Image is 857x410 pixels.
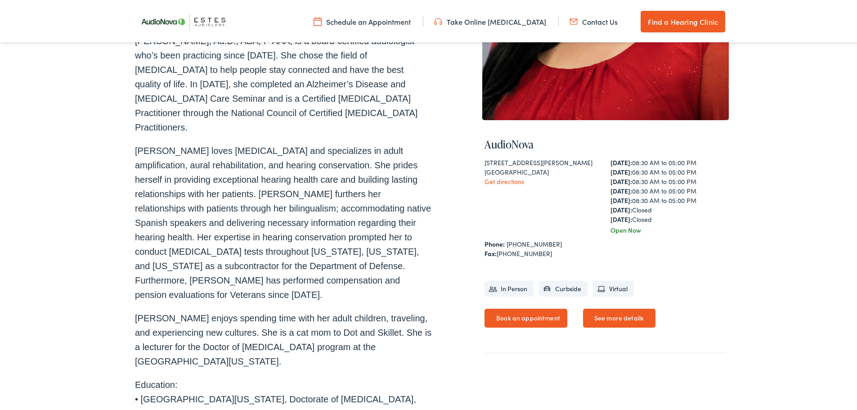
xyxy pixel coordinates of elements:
[570,15,618,25] a: Contact Us
[610,194,632,203] strong: [DATE]:
[641,9,725,31] a: Find a Hearing Clinic
[135,309,432,367] p: [PERSON_NAME] enjoys spending time with her adult children, traveling, and experiencing new cultu...
[583,307,655,326] a: See more details
[485,238,505,247] strong: Phone:
[610,166,632,175] strong: [DATE]:
[610,213,632,222] strong: [DATE]:
[539,279,588,295] li: Curbside
[485,247,727,257] div: [PHONE_NUMBER]
[485,279,534,295] li: In Person
[314,15,411,25] a: Schedule an Appointment
[434,15,546,25] a: Take Online [MEDICAL_DATA]
[485,247,497,256] strong: Fax:
[593,279,634,295] li: Virtual
[610,203,632,212] strong: [DATE]:
[610,224,727,233] div: Open Now
[135,32,432,133] p: [PERSON_NAME], Au.D., ABA, F-AAA, is a board-certified audiologist who’s been practicing since [D...
[610,175,632,184] strong: [DATE]:
[485,175,524,184] a: Get directions
[570,15,578,25] img: utility icon
[485,156,601,166] div: [STREET_ADDRESS][PERSON_NAME]
[610,156,727,222] div: 08:30 AM to 05:00 PM 08:30 AM to 05:00 PM 08:30 AM to 05:00 PM 08:30 AM to 05:00 PM 08:30 AM to 0...
[135,142,432,300] p: [PERSON_NAME] loves [MEDICAL_DATA] and specializes in adult amplification, aural rehabilitation, ...
[610,156,632,165] strong: [DATE]:
[434,15,442,25] img: utility icon
[610,185,632,194] strong: [DATE]:
[485,307,567,326] a: Book an appointment
[485,136,727,149] h4: AudioNova
[485,166,601,175] div: [GEOGRAPHIC_DATA]
[507,238,562,247] a: [PHONE_NUMBER]
[314,15,322,25] img: utility icon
